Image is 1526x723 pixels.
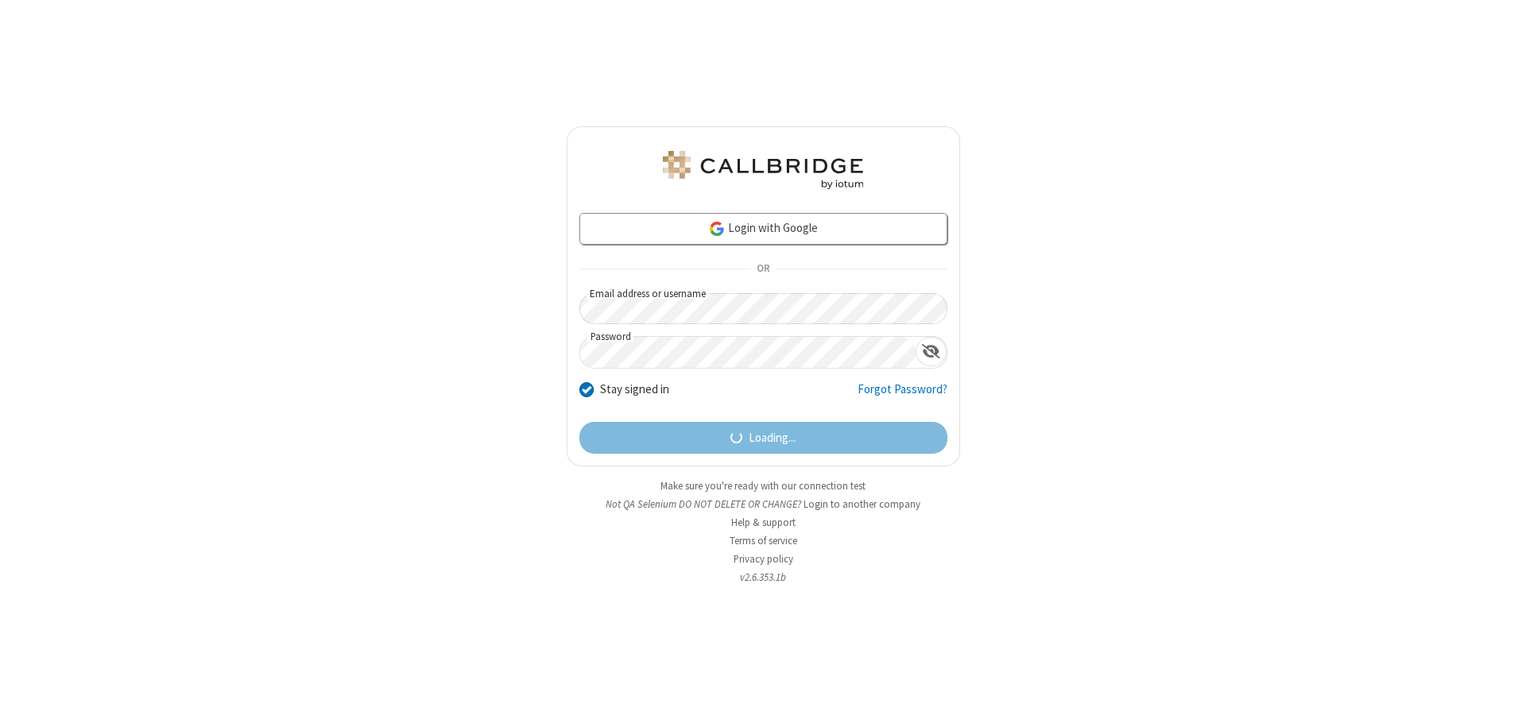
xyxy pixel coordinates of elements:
label: Stay signed in [600,381,669,399]
li: Not QA Selenium DO NOT DELETE OR CHANGE? [567,497,960,512]
input: Password [580,337,916,368]
button: Login to another company [804,497,920,512]
a: Forgot Password? [858,381,947,411]
a: Help & support [731,516,796,529]
a: Privacy policy [734,552,793,566]
button: Loading... [579,422,947,454]
img: QA Selenium DO NOT DELETE OR CHANGE [660,151,866,189]
img: google-icon.png [708,220,726,238]
span: Loading... [749,429,796,447]
a: Terms of service [730,534,797,547]
div: Show password [916,337,947,366]
input: Email address or username [579,293,947,324]
span: OR [750,258,776,280]
li: v2.6.353.1b [567,570,960,585]
a: Make sure you're ready with our connection test [660,479,866,493]
a: Login with Google [579,213,947,245]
